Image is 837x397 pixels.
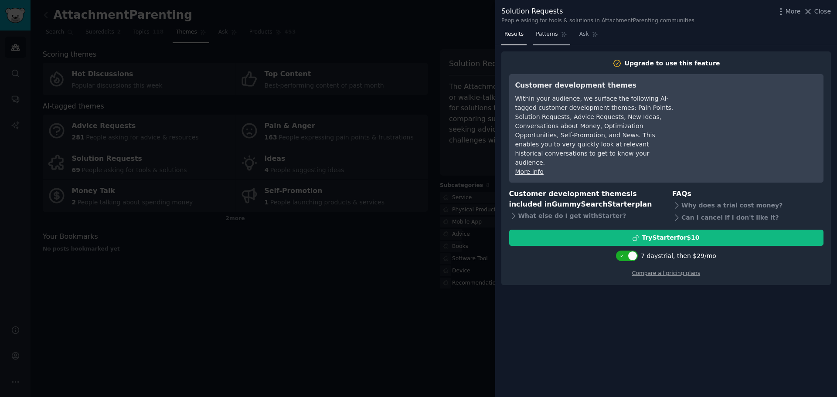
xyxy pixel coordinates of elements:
[501,27,527,45] a: Results
[509,189,660,210] h3: Customer development themes is included in plan
[509,210,660,222] div: What else do I get with Starter ?
[551,200,635,208] span: GummySearch Starter
[536,31,558,38] span: Patterns
[501,17,694,25] div: People asking for tools & solutions in AttachmentParenting communities
[509,230,823,246] button: TryStarterfor$10
[641,251,716,261] div: 7 days trial, then $ 29 /mo
[579,31,589,38] span: Ask
[501,6,694,17] div: Solution Requests
[576,27,601,45] a: Ask
[642,233,699,242] div: Try Starter for $10
[814,7,831,16] span: Close
[515,80,674,91] h3: Customer development themes
[786,7,801,16] span: More
[504,31,524,38] span: Results
[672,211,823,224] div: Can I cancel if I don't like it?
[803,7,831,16] button: Close
[533,27,570,45] a: Patterns
[672,189,823,200] h3: FAQs
[776,7,801,16] button: More
[515,168,544,175] a: More info
[687,80,817,146] iframe: YouTube video player
[632,270,700,276] a: Compare all pricing plans
[625,59,720,68] div: Upgrade to use this feature
[672,199,823,211] div: Why does a trial cost money?
[515,94,674,167] div: Within your audience, we surface the following AI-tagged customer development themes: Pain Points...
